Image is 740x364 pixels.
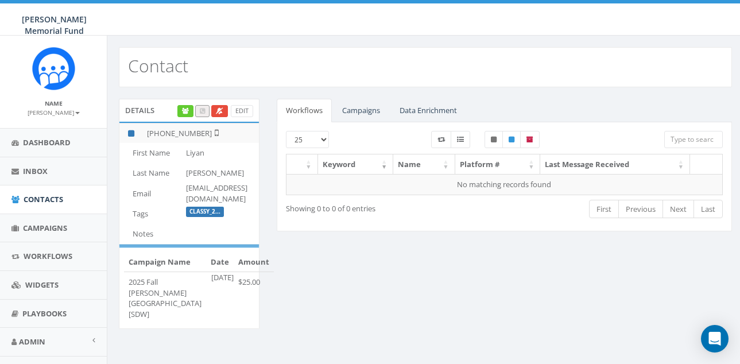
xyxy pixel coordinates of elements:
th: Name: activate to sort column ascending [393,154,455,175]
label: Workflow [431,131,451,148]
div: Open Intercom Messenger [701,325,729,353]
a: Opt Out Contact [211,105,228,117]
span: Playbooks [22,308,67,319]
label: Published [502,131,521,148]
th: Platform #: activate to sort column ascending [455,154,541,175]
span: Widgets [25,280,59,290]
span: Inbox [23,166,48,176]
td: 2025 Fall [PERSON_NAME][GEOGRAPHIC_DATA] [SDW] [124,272,206,324]
th: Date [206,252,234,272]
a: Campaigns [333,99,389,122]
td: Liyan [181,143,259,163]
h2: Contact [128,56,188,75]
th: : activate to sort column ascending [286,154,318,175]
th: Campaign Name [124,252,206,272]
span: Workflows [24,251,72,261]
span: [PERSON_NAME] Memorial Fund [22,14,87,36]
label: Menu [451,131,470,148]
a: First [589,200,619,219]
th: Keyword: activate to sort column ascending [318,154,394,175]
td: No matching records found [286,174,723,195]
span: Call this contact by routing a call through the phone number listed in your profile. [200,106,205,115]
td: First Name [119,143,181,163]
td: Notes [119,224,181,244]
a: Data Enrichment [390,99,466,122]
td: [PHONE_NUMBER] [142,123,259,143]
small: [PERSON_NAME] [28,109,80,117]
td: $25.00 [234,272,274,324]
td: Last Name [119,163,181,183]
a: [PERSON_NAME] [28,107,80,117]
i: This phone number is subscribed and will receive texts. [128,130,134,137]
label: Archived [520,131,540,148]
td: [PERSON_NAME] [181,163,259,183]
a: Last [693,200,723,219]
div: Showing 0 to 0 of 0 entries [286,199,458,214]
span: Campaigns [23,223,67,233]
td: Tags [119,204,181,224]
a: Next [662,200,694,219]
span: Contacts [24,194,63,204]
td: [EMAIL_ADDRESS][DOMAIN_NAME] [181,183,259,204]
a: Edit [231,105,253,117]
input: Type to search [664,131,723,148]
th: Amount [234,252,274,272]
a: Previous [618,200,663,219]
td: [DATE] [206,272,234,324]
img: Rally_Corp_Icon.png [32,47,75,90]
a: Workflows [277,99,332,122]
th: Last Message Received: activate to sort column ascending [540,154,690,175]
span: Dashboard [23,137,71,148]
small: Name [45,99,63,107]
label: Unpublished [485,131,503,148]
span: Admin [19,336,45,347]
a: Enrich Contact [177,105,193,117]
label: classy_2025 Fall Denison University [SDW] [186,207,224,217]
td: Email [119,183,181,204]
div: Details [119,99,259,122]
i: Not Validated [212,128,219,137]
